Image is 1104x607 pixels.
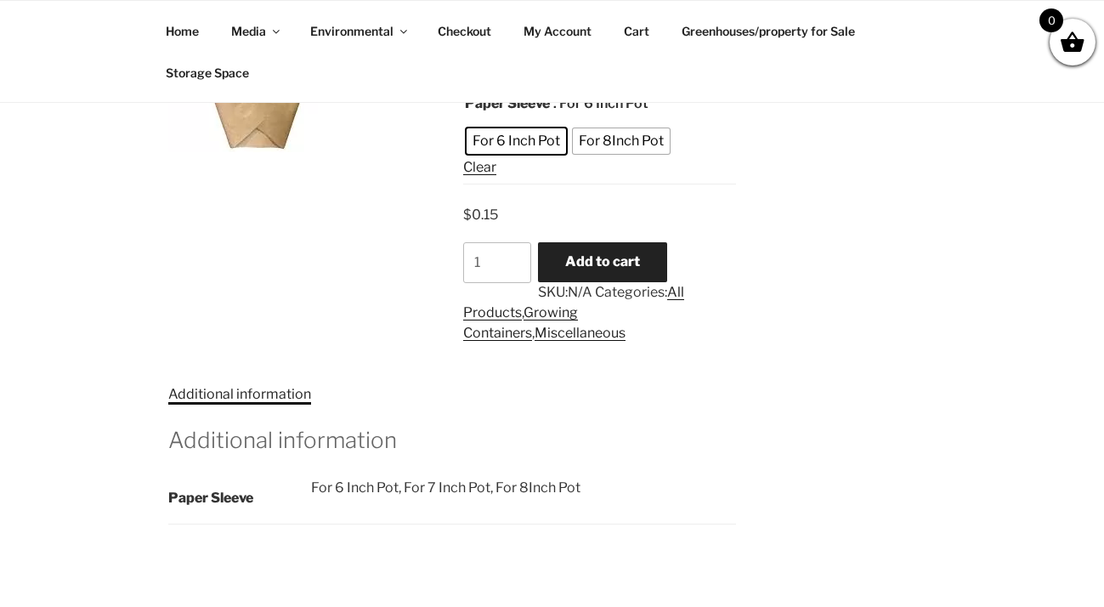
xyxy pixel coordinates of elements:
span: N/A [568,284,592,300]
li: For 6 Inch Pot [467,128,566,154]
li: For 8Inch Pot [573,128,670,154]
a: All Products [463,284,684,321]
bdi: 0.15 [463,207,498,223]
nav: Top Menu [151,10,954,94]
a: Home [151,10,214,52]
table: Product Details [168,472,737,525]
h2: Additional information [168,425,737,456]
input: Product quantity [463,242,531,283]
a: Media [217,10,293,52]
span: 0 [1039,9,1063,32]
span: $ [463,207,472,223]
th: Paper Sleeve [168,472,311,524]
a: Additional information [168,386,311,402]
a: Greenhouses/property for Sale [667,10,870,52]
ul: Paper Sleeve [463,125,736,157]
button: Add to cart [538,242,667,282]
span: SKU: [538,284,592,300]
a: Cart [609,10,665,52]
a: Checkout [423,10,507,52]
a: My Account [509,10,607,52]
span: For 8Inch Pot [575,131,668,151]
a: Growing Containers [463,304,578,341]
span: Categories: , , [463,284,684,341]
span: : For 6 Inch Pot [553,94,648,114]
label: Paper Sleeve [465,94,550,114]
a: Miscellaneous [535,325,626,341]
a: Environmental [296,10,421,52]
p: For 6 Inch Pot, For 7 Inch Pot, For 8Inch Pot [311,478,737,498]
a: Storage Space [151,52,264,94]
span: For 6 Inch Pot [468,131,564,151]
a: Clear options [463,159,496,175]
